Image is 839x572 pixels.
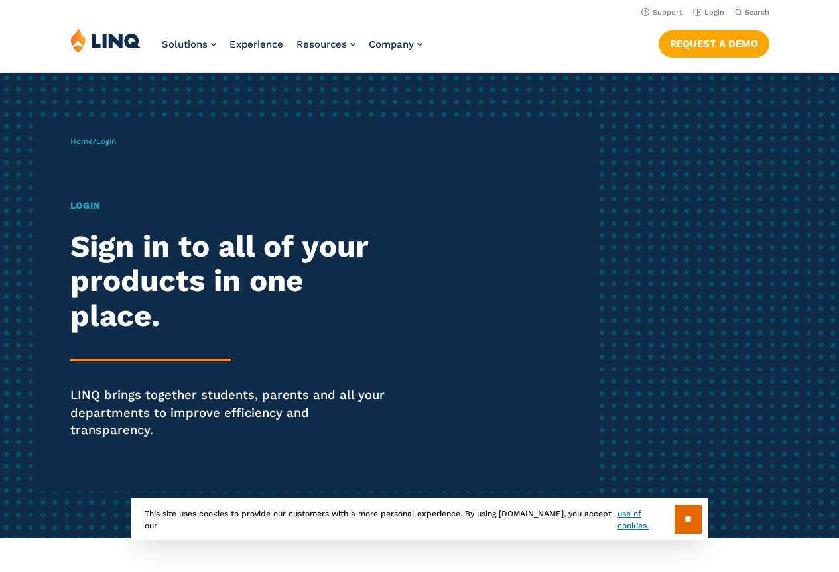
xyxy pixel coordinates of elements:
span: Solutions [162,38,208,50]
a: use of cookies. [617,508,674,532]
a: Company [369,38,422,50]
p: LINQ brings together students, parents and all your departments to improve efficiency and transpa... [70,386,393,439]
a: Login [693,8,724,17]
nav: Button Navigation [659,28,769,57]
a: Home [70,137,93,146]
img: LINQ | K‑12 Software [70,28,141,53]
button: Open Search Bar [735,7,769,17]
a: Support [641,8,682,17]
h2: Sign in to all of your products in one place. [70,229,393,334]
a: Resources [296,38,355,50]
span: Search [745,8,769,17]
span: Resources [296,38,347,50]
a: Solutions [162,38,216,50]
span: / [70,137,116,146]
nav: Primary Navigation [162,28,422,72]
a: Experience [229,38,283,50]
div: This site uses cookies to provide our customers with a more personal experience. By using [DOMAIN... [131,498,708,540]
span: Company [369,38,414,50]
a: Request a Demo [659,30,769,57]
h1: Login [70,199,393,213]
span: Login [96,137,116,146]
